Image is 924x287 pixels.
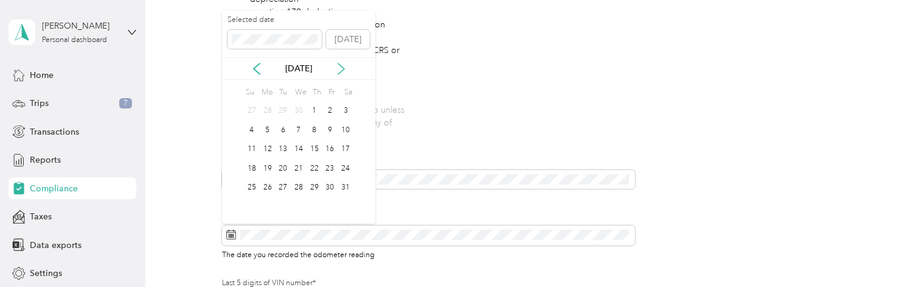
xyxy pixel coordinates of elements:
[338,142,353,157] div: 17
[119,98,132,109] span: 7
[30,239,82,252] span: Data exports
[30,126,79,138] span: Transactions
[260,104,276,119] div: 28
[244,84,255,101] div: Su
[42,19,118,32] div: [PERSON_NAME]
[322,142,338,157] div: 16
[322,161,338,176] div: 23
[244,180,260,196] div: 25
[322,180,338,196] div: 30
[260,180,276,196] div: 26
[260,122,276,138] div: 5
[307,122,322,138] div: 8
[291,142,307,157] div: 14
[293,84,307,101] div: We
[222,210,634,221] label: Odometer reading date*
[307,104,322,119] div: 1
[260,142,276,157] div: 12
[250,5,409,18] li: a section 179 deduction
[322,122,338,138] div: 9
[222,155,634,166] label: Odometer reading (in miles)*
[856,219,924,287] iframe: Everlance-gr Chat Button Frame
[260,161,276,176] div: 19
[311,84,322,101] div: Th
[30,69,54,82] span: Home
[326,30,370,49] button: [DATE]
[291,122,307,138] div: 7
[228,15,322,26] label: Selected date
[42,37,107,44] div: Personal dashboard
[275,122,291,138] div: 6
[30,210,52,223] span: Taxes
[30,97,49,110] span: Trips
[338,180,353,196] div: 31
[275,104,291,119] div: 29
[30,182,78,195] span: Compliance
[30,267,62,280] span: Settings
[275,180,291,196] div: 27
[307,180,322,196] div: 29
[326,84,338,101] div: Fr
[322,104,338,119] div: 2
[275,161,291,176] div: 20
[30,154,61,166] span: Reports
[244,161,260,176] div: 18
[291,104,307,119] div: 30
[338,161,353,176] div: 24
[273,62,324,75] p: [DATE]
[307,161,322,176] div: 22
[342,84,353,101] div: Sa
[338,122,353,138] div: 10
[291,180,307,196] div: 28
[244,122,260,138] div: 4
[244,104,260,119] div: 27
[260,84,273,101] div: Mo
[291,161,307,176] div: 21
[307,142,322,157] div: 15
[338,104,353,119] div: 3
[244,142,260,157] div: 11
[222,249,375,260] span: The date you recorded the odometer reading
[275,142,291,157] div: 13
[277,84,288,101] div: Tu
